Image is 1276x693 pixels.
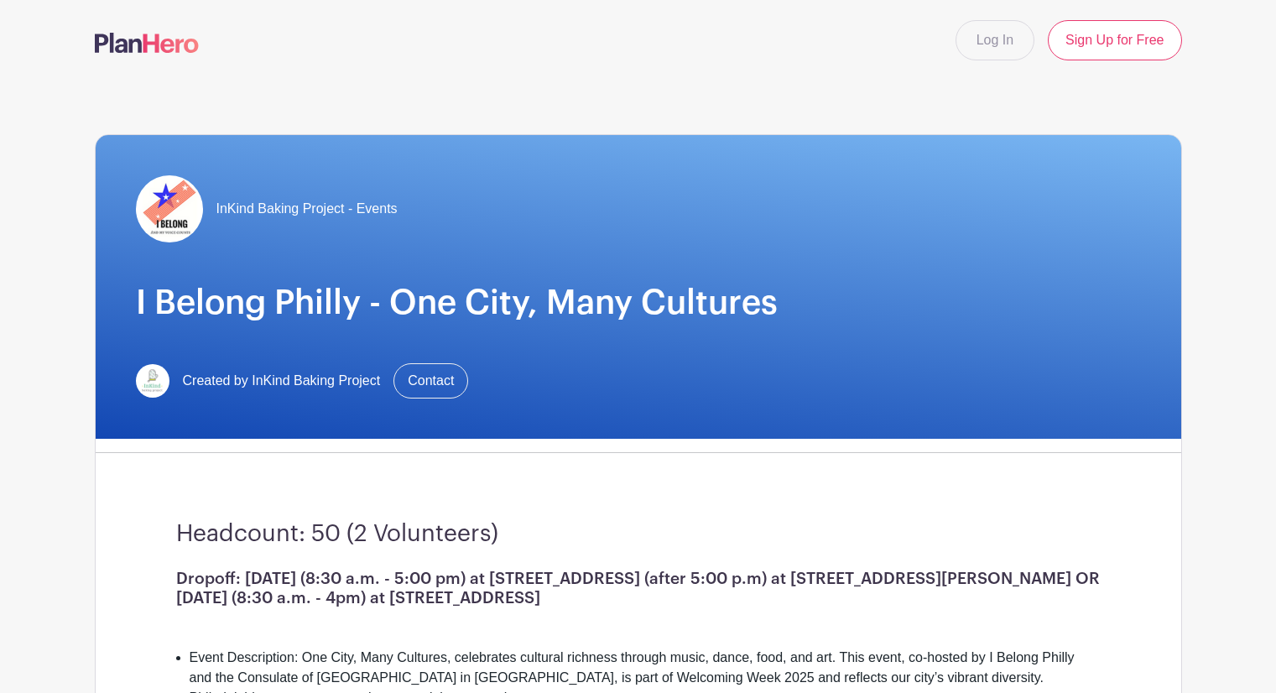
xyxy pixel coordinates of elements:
[183,371,381,391] span: Created by InKind Baking Project
[176,520,1101,549] h3: Headcount: 50 (2 Volunteers)
[176,569,1101,607] h1: Dropoff: [DATE] (8:30 a.m. - 5:00 pm) at [STREET_ADDRESS] (after 5:00 p.m) at [STREET_ADDRESS][PE...
[393,363,468,399] a: Contact
[956,20,1034,60] a: Log In
[95,33,199,53] img: logo-507f7623f17ff9eddc593b1ce0a138ce2505c220e1c5a4e2b4648c50719b7d32.svg
[216,199,398,219] span: InKind Baking Project - Events
[136,283,1141,323] h1: I Belong Philly - One City, Many Cultures
[136,364,169,398] img: InKind-Logo.jpg
[136,175,203,242] img: Ibelong%20Philly.png
[1048,20,1181,60] a: Sign Up for Free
